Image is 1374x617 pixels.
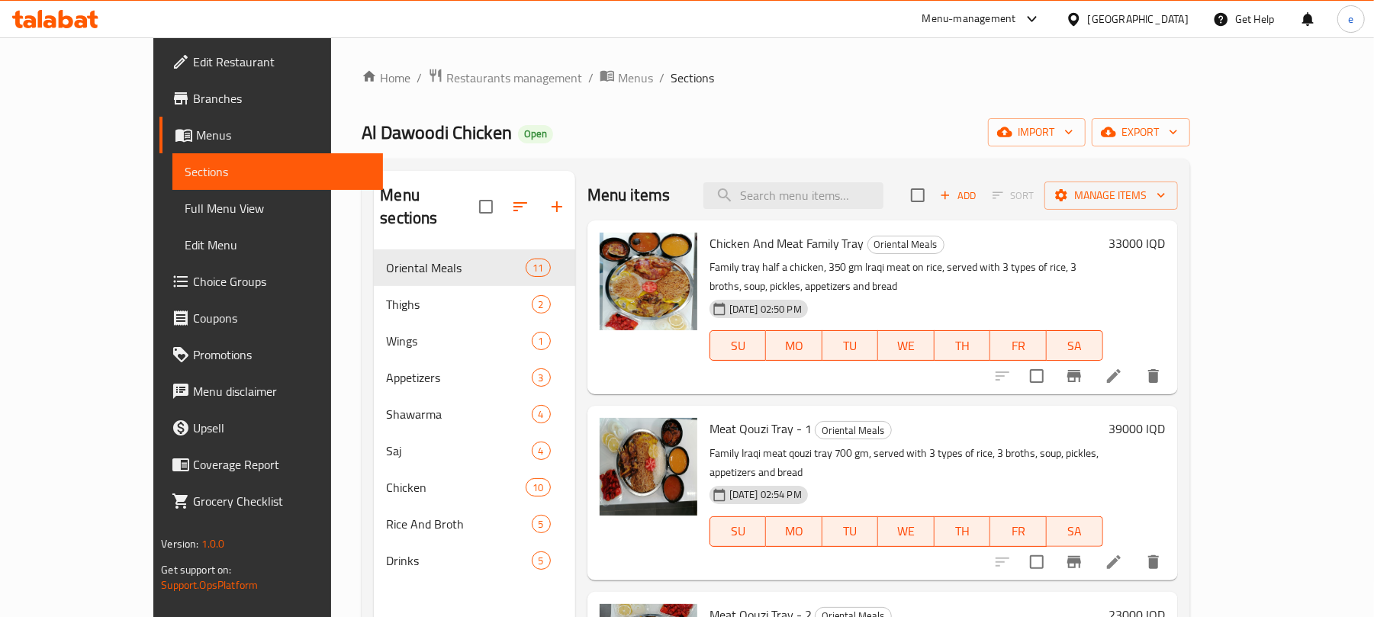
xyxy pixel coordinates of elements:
[159,300,383,336] a: Coupons
[600,418,697,516] img: Meat Qouzi Tray - 1
[374,542,574,579] div: Drinks5
[159,373,383,410] a: Menu disclaimer
[710,232,864,255] span: Chicken And Meat Family Tray
[518,125,553,143] div: Open
[161,575,258,595] a: Support.OpsPlatform
[532,551,551,570] div: items
[1104,123,1178,142] span: export
[1105,367,1123,385] a: Edit menu item
[362,115,512,149] span: Al Dawoodi Chicken
[362,69,410,87] a: Home
[374,396,574,432] div: Shawarma4
[1109,233,1166,254] h6: 33000 IQD
[159,80,383,117] a: Branches
[533,407,550,422] span: 4
[618,69,653,87] span: Menus
[941,335,985,357] span: TH
[386,405,531,423] span: Shawarma
[386,478,526,496] span: Chicken
[374,359,574,396] div: Appetizers3
[374,432,574,469] div: Saj4
[934,184,983,207] span: Add item
[526,259,550,277] div: items
[868,236,944,253] span: Oriental Meals
[374,286,574,323] div: Thighs2
[716,335,760,357] span: SU
[532,405,551,423] div: items
[539,188,575,225] button: Add section
[983,184,1044,207] span: Select section first
[533,334,550,349] span: 1
[193,455,371,474] span: Coverage Report
[193,492,371,510] span: Grocery Checklist
[374,506,574,542] div: Rice And Broth5
[935,516,991,547] button: TH
[1047,516,1103,547] button: SA
[193,53,371,71] span: Edit Restaurant
[723,487,808,502] span: [DATE] 02:54 PM
[159,446,383,483] a: Coverage Report
[172,190,383,227] a: Full Menu View
[386,332,531,350] span: Wings
[193,272,371,291] span: Choice Groups
[159,43,383,80] a: Edit Restaurant
[822,516,879,547] button: TU
[193,89,371,108] span: Branches
[374,469,574,506] div: Chicken10
[533,371,550,385] span: 3
[1053,520,1097,542] span: SA
[159,117,383,153] a: Menus
[386,551,531,570] span: Drinks
[185,199,371,217] span: Full Menu View
[502,188,539,225] span: Sort sections
[941,520,985,542] span: TH
[884,335,928,357] span: WE
[446,69,582,87] span: Restaurants management
[996,520,1041,542] span: FR
[526,480,549,495] span: 10
[161,534,198,554] span: Version:
[600,68,653,88] a: Menus
[532,515,551,533] div: items
[1057,186,1166,205] span: Manage items
[1092,118,1190,146] button: export
[533,554,550,568] span: 5
[990,516,1047,547] button: FR
[902,179,934,211] span: Select section
[1053,335,1097,357] span: SA
[938,187,979,204] span: Add
[1044,182,1178,210] button: Manage items
[374,249,574,286] div: Oriental Meals11
[659,69,664,87] li: /
[1135,358,1172,394] button: delete
[526,261,549,275] span: 11
[374,243,574,585] nav: Menu sections
[533,297,550,312] span: 2
[1105,553,1123,571] a: Edit menu item
[990,330,1047,361] button: FR
[710,258,1103,296] p: Family tray half a chicken, 350 gm Iraqi meat on rice, served with 3 types of rice, 3 broths, sou...
[1021,546,1053,578] span: Select to update
[716,520,760,542] span: SU
[159,483,383,519] a: Grocery Checklist
[532,332,551,350] div: items
[386,368,531,387] span: Appetizers
[710,516,766,547] button: SU
[172,153,383,190] a: Sections
[362,68,1189,88] nav: breadcrumb
[386,442,531,460] span: Saj
[829,520,873,542] span: TU
[878,516,935,547] button: WE
[772,335,816,357] span: MO
[1056,358,1092,394] button: Branch-specific-item
[816,422,891,439] span: Oriental Meals
[533,517,550,532] span: 5
[386,515,531,533] span: Rice And Broth
[588,69,594,87] li: /
[417,69,422,87] li: /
